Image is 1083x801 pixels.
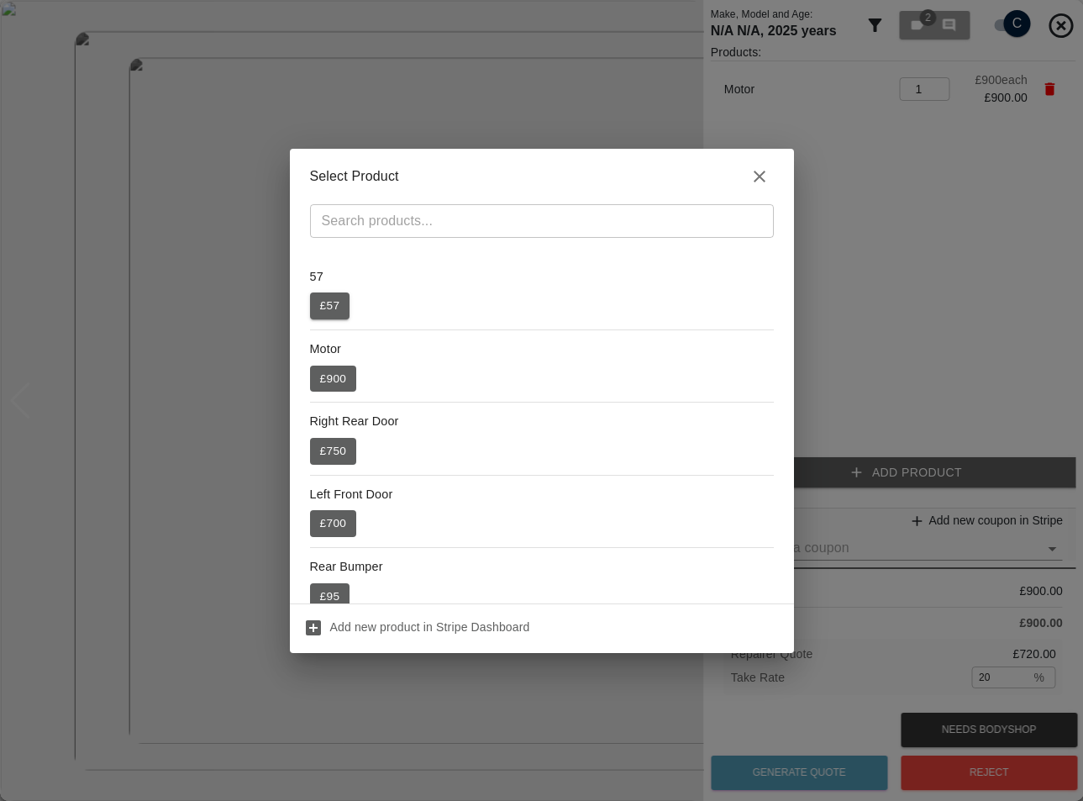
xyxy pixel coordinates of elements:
button: £95 [310,583,350,610]
button: £700 [310,510,357,537]
button: £900 [310,366,357,393]
button: £750 [310,438,357,465]
p: Left Front Door [310,486,774,504]
button: £57 [310,292,350,319]
p: Rear Bumper [310,558,774,577]
p: 57 [310,268,774,287]
p: Select Product [310,166,399,187]
p: Add new product in Stripe Dashboard [330,619,530,635]
p: Right Rear Door [310,413,774,431]
input: Search products... [315,209,741,233]
p: Motor [310,340,774,359]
